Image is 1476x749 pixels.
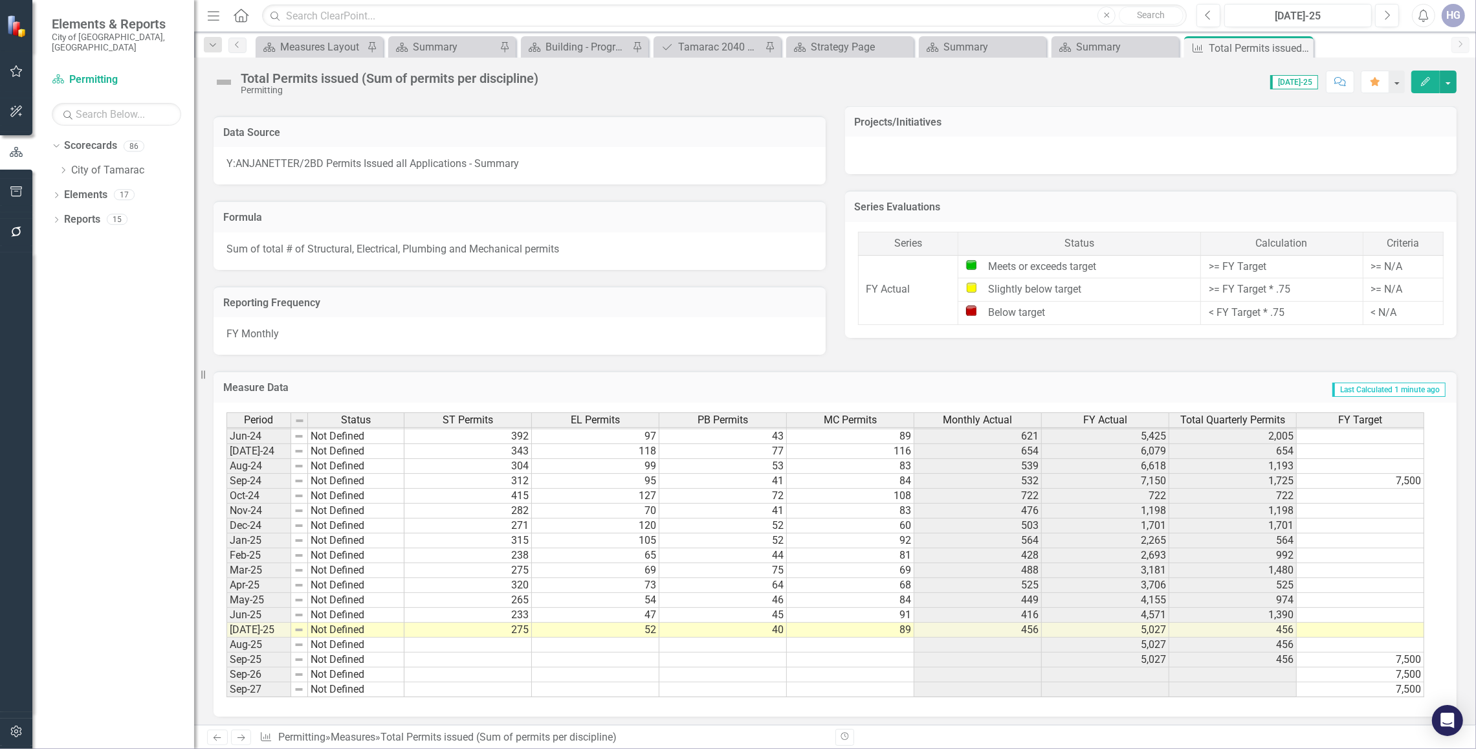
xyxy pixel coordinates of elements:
td: 304 [404,459,532,474]
td: 75 [659,563,787,578]
td: 120 [532,519,659,533]
img: 8DAGhfEEPCf229AAAAAElFTkSuQmCC [294,550,304,561]
td: 456 [1169,623,1297,638]
a: Summary [391,39,496,55]
td: 89 [787,623,914,638]
img: Not Defined [214,72,234,93]
td: 2,693 [1042,548,1169,563]
td: 5,425 [1042,429,1169,444]
a: Reports [64,212,100,227]
small: City of [GEOGRAPHIC_DATA], [GEOGRAPHIC_DATA] [52,32,181,53]
td: Oct-24 [226,489,291,504]
td: 77 [659,444,787,459]
td: 91 [787,608,914,623]
td: [DATE]-25 [226,623,291,638]
h3: Reporting Frequency [223,297,816,309]
td: 722 [1042,489,1169,504]
td: 99 [532,459,659,474]
td: >= FY Target [1200,255,1363,278]
img: 8DAGhfEEPCf229AAAAAElFTkSuQmCC [294,669,304,680]
a: Tamarac 2040 Strategic Plan - Departmental Action Plan [657,39,762,55]
span: PB Permits [698,414,748,426]
td: 456 [1169,638,1297,653]
td: Not Defined [308,578,404,593]
img: 8DAGhfEEPCf229AAAAAElFTkSuQmCC [294,565,304,576]
img: Below target [966,306,976,316]
span: Elements & Reports [52,16,181,32]
td: 64 [659,578,787,593]
td: 105 [532,533,659,548]
td: 415 [404,489,532,504]
span: Status [341,414,371,426]
div: HG [1442,4,1465,27]
span: MC Permits [824,414,877,426]
a: Measures Layout [259,39,364,55]
img: 8DAGhfEEPCf229AAAAAElFTkSuQmCC [294,684,304,695]
td: 118 [532,444,659,459]
td: Sep-27 [226,682,291,697]
img: 8DAGhfEEPCf229AAAAAElFTkSuQmCC [294,640,304,650]
td: 312 [404,474,532,489]
img: 8DAGhfEEPCf229AAAAAElFTkSuQmCC [294,491,304,501]
td: 6,618 [1042,459,1169,474]
td: 7,500 [1297,667,1424,682]
td: Apr-25 [226,578,291,593]
td: >= N/A [1363,255,1444,278]
td: 47 [532,608,659,623]
div: Building - Program Description (3500) [545,39,629,55]
td: 525 [914,578,1042,593]
td: 41 [659,474,787,489]
td: >= N/A [1363,278,1444,302]
td: Nov-24 [226,504,291,519]
a: City of Tamarac [71,163,194,178]
td: Not Defined [308,519,404,533]
td: 532 [914,474,1042,489]
td: Feb-25 [226,548,291,563]
td: < N/A [1363,302,1444,325]
td: 83 [787,459,914,474]
th: Criteria [1363,232,1444,255]
td: 41 [659,504,787,519]
td: Mar-25 [226,563,291,578]
div: Below target [966,306,1193,320]
td: Not Defined [308,429,404,444]
td: Not Defined [308,563,404,578]
td: 43 [659,429,787,444]
td: 68 [787,578,914,593]
h3: Series Evaluations [855,201,1448,213]
td: 488 [914,563,1042,578]
td: FY Actual [858,255,958,325]
td: Not Defined [308,444,404,459]
a: Strategy Page [789,39,910,55]
td: 72 [659,489,787,504]
div: FY Monthly [214,317,826,355]
h3: Data Source [223,127,816,139]
img: Slightly below target [966,282,976,293]
img: 8DAGhfEEPCf229AAAAAElFTkSuQmCC [294,506,304,516]
td: 392 [404,429,532,444]
div: Measures Layout [280,39,364,55]
td: 282 [404,504,532,519]
td: Not Defined [308,489,404,504]
td: 1,480 [1169,563,1297,578]
td: 73 [532,578,659,593]
h3: Projects/Initiatives [855,117,1448,128]
td: 92 [787,533,914,548]
a: Building - Program Description (3500) [524,39,629,55]
td: 127 [532,489,659,504]
input: Search Below... [52,103,181,126]
div: » » [259,730,825,745]
td: 4,571 [1042,608,1169,623]
td: 46 [659,593,787,608]
td: Jun-24 [226,429,291,444]
td: 83 [787,504,914,519]
td: 722 [1169,489,1297,504]
td: Not Defined [308,638,404,653]
span: Total Quarterly Permits [1180,414,1285,426]
a: Permitting [52,73,181,87]
td: 416 [914,608,1042,623]
div: Summary [1076,39,1176,55]
td: 7,500 [1297,682,1424,697]
img: Meets or exceeds target [966,260,976,270]
img: 8DAGhfEEPCf229AAAAAElFTkSuQmCC [294,535,304,546]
